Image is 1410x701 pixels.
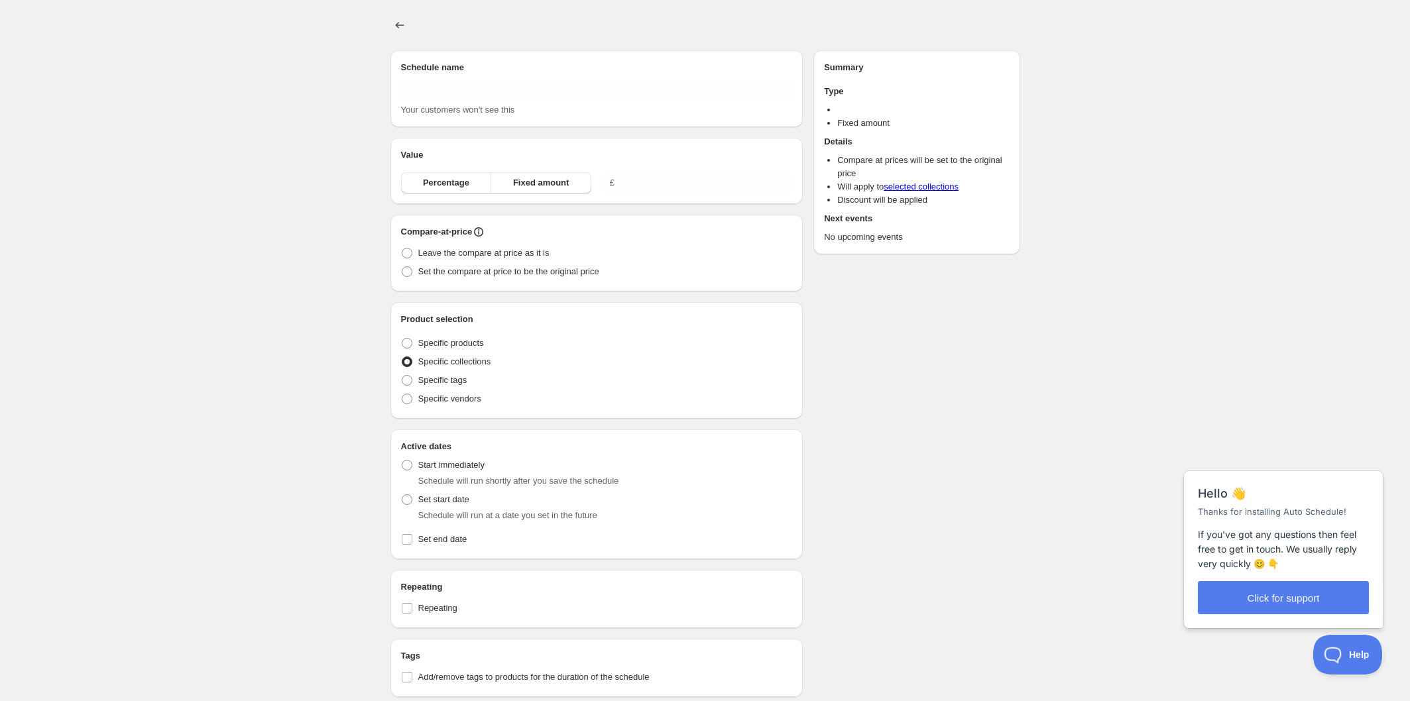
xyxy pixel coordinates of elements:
span: Percentage [423,176,469,189]
h2: Product selection [401,313,793,326]
span: Set the compare at price to be the original price [418,266,599,276]
span: Specific vendors [418,394,481,404]
li: Will apply to [837,180,1009,193]
span: Fixed amount [513,176,569,189]
button: Percentage [401,172,492,193]
span: Schedule will run at a date you set in the future [418,510,597,520]
iframe: Help Scout Beacon - Open [1313,635,1383,674]
h2: Summary [824,61,1009,74]
span: Specific tags [418,375,467,385]
h2: Value [401,148,793,162]
span: Set end date [418,534,467,544]
h2: Details [824,135,1009,148]
span: Set start date [418,494,469,504]
iframe: Help Scout Beacon - Messages and Notifications [1177,438,1391,635]
h2: Compare-at-price [401,225,473,239]
li: Fixed amount [837,117,1009,130]
a: selected collections [884,182,959,191]
span: £ [610,178,615,188]
span: Add/remove tags to products for the duration of the schedule [418,672,650,682]
span: Repeating [418,603,457,613]
h2: Repeating [401,580,793,594]
span: Schedule will run shortly after you save the schedule [418,476,619,486]
button: Schedules [390,16,409,34]
p: No upcoming events [824,231,1009,244]
li: Discount will be applied [837,193,1009,207]
h2: Schedule name [401,61,793,74]
h2: Tags [401,649,793,663]
button: Fixed amount [491,172,591,193]
li: Compare at prices will be set to the original price [837,154,1009,180]
span: Your customers won't see this [401,105,515,115]
span: Specific products [418,338,484,348]
h2: Type [824,85,1009,98]
span: Leave the compare at price as it is [418,248,550,258]
h2: Active dates [401,440,793,453]
h2: Next events [824,212,1009,225]
span: Start immediately [418,460,485,470]
span: Specific collections [418,356,491,366]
